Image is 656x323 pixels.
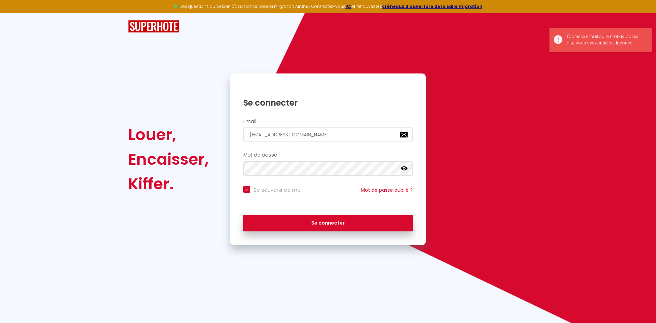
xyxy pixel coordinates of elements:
[128,147,209,172] div: Encaisser,
[243,152,413,158] h2: Mot de passe
[243,127,413,142] input: Ton Email
[243,119,413,124] h2: Email
[128,122,209,147] div: Louer,
[128,20,179,33] img: SuperHote logo
[243,215,413,232] button: Se connecter
[243,97,413,108] h1: Se connecter
[128,172,209,196] div: Kiffer.
[345,3,352,9] a: ICI
[382,3,482,9] a: créneaux d'ouverture de la salle migration
[567,33,645,46] div: L'adresse email ou le mot de passe que vous avez entré est incorrect
[361,187,413,193] a: Mot de passe oublié ?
